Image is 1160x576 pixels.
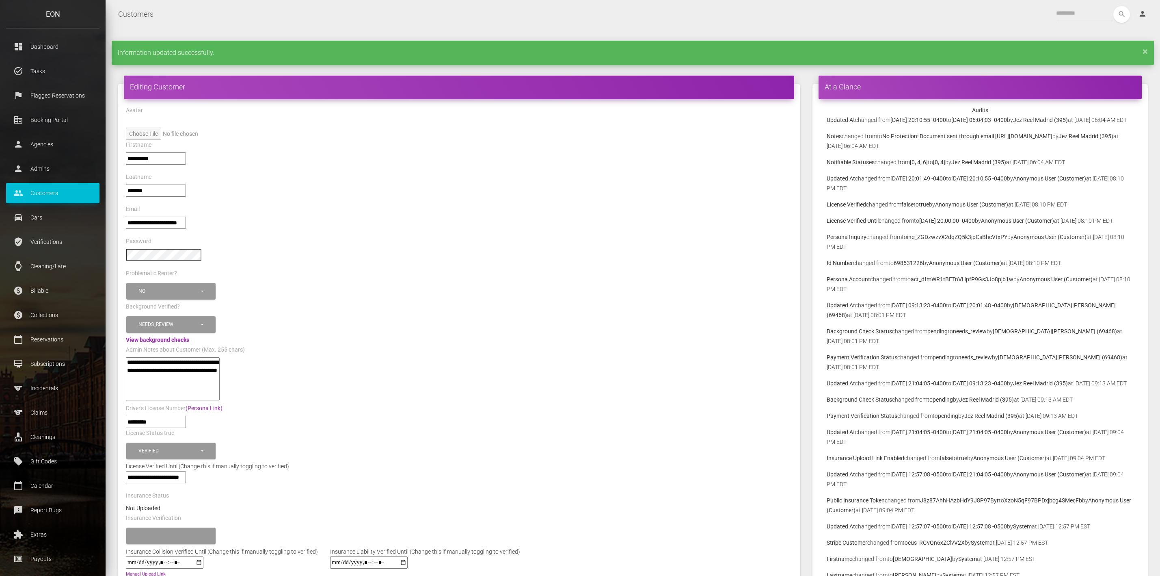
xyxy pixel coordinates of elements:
[827,260,853,266] b: Id Number
[126,443,216,459] button: Verified
[827,201,866,208] b: License Verified
[1013,429,1086,435] b: Anonymous User (Customer)
[126,492,169,500] label: Insurance Status
[12,89,93,102] p: Flagged Reservations
[120,547,324,556] div: Insurance Collision Verified Until (Change this if manually toggling to verified)
[6,110,99,130] a: corporate_fare Booking Portal
[12,285,93,297] p: Billable
[126,337,189,343] a: View background checks
[827,538,1134,548] p: changed from to by at [DATE] 12:57 PM EST
[1113,6,1130,23] button: search
[827,496,1134,515] p: changed from to by at [DATE] 09:04 PM EDT
[12,163,93,175] p: Admins
[827,352,1134,372] p: changed from to by at [DATE] 08:01 PM EDT
[827,175,855,182] b: Updated At
[126,303,180,311] label: Background Verified?
[6,232,99,252] a: verified_user Verifications
[827,328,892,335] b: Background Check Status
[12,358,93,370] p: Subscriptions
[6,451,99,472] a: local_offer Gift Codes
[827,455,904,461] b: Insurance Upload Link Enabled
[953,328,987,335] b: needs_review
[890,523,946,530] b: [DATE] 12:57:07 -0500
[958,354,992,361] b: needs_review
[890,429,946,435] b: [DATE] 21:04:05 -0400
[919,201,929,208] b: true
[919,217,975,224] b: [DATE] 20:00:00 -0400
[933,354,953,361] b: pending
[827,556,852,562] b: Firstname
[827,216,1134,226] p: changed from to by at [DATE] 08:10 PM EDT
[6,427,99,447] a: cleaning_services Cleanings
[6,37,99,57] a: dashboard Dashboard
[973,455,1046,461] b: Anonymous User (Customer)
[933,396,953,403] b: pending
[981,217,1054,224] b: Anonymous User (Customer)
[6,354,99,374] a: card_membership Subscriptions
[951,159,1006,165] b: Jez Reel Madrid (395)
[6,183,99,203] a: people Customers
[126,346,245,354] label: Admin Notes about Customer (Max. 255 chars)
[12,480,93,492] p: Calendar
[882,133,1052,139] b: No Protection: Document sent through email [URL][DOMAIN_NAME]
[827,157,1134,167] p: changed from to by at [DATE] 06:04 AM EDT
[6,256,99,276] a: watch Cleaning/Late
[1143,49,1148,54] a: ×
[827,115,1134,125] p: changed from to by at [DATE] 06:04 AM EDT
[186,405,222,411] a: (Persona Link)
[951,302,1007,309] b: [DATE] 20:01:48 -0400
[827,274,1134,294] p: changed from to by at [DATE] 08:10 PM EDT
[12,382,93,394] p: Incidentals
[6,207,99,228] a: drive_eta Cars
[827,497,885,504] b: Public Insurance Token
[138,321,200,328] div: Needs_review
[126,528,216,544] button: Please select
[1058,133,1113,139] b: Jez Reel Madrid (395)
[126,141,151,149] label: Firstname
[6,476,99,496] a: calendar_today Calendar
[911,276,1013,283] b: act_dfmWR1tBETnVHpfP9Gs3Jo8pjb1w
[827,174,1134,193] p: changed from to by at [DATE] 08:10 PM EDT
[126,283,216,300] button: No
[1013,380,1068,387] b: Jez Reel Madrid (395)
[935,201,1008,208] b: Anonymous User (Customer)
[894,260,923,266] b: 698531226
[827,159,875,165] b: Notifiable Statuses
[12,406,93,419] p: Claims
[12,138,93,150] p: Agencies
[12,528,93,541] p: Extras
[927,328,948,335] b: pending
[12,553,93,565] p: Payouts
[126,237,151,246] label: Password
[126,173,151,181] label: Lastname
[938,413,958,419] b: pending
[12,65,93,77] p: Tasks
[827,276,870,283] b: Persona Account
[901,201,914,208] b: false
[951,175,1007,182] b: [DATE] 20:10:55 -0400
[6,134,99,154] a: person Agencies
[1020,276,1093,283] b: Anonymous User (Customer)
[138,533,200,539] div: Please select
[827,302,855,309] b: Updated At
[993,328,1117,335] b: [DEMOGRAPHIC_DATA][PERSON_NAME] (69468)
[827,133,842,139] b: Notes
[827,117,855,123] b: Updated At
[130,82,788,92] h4: Editing Customer
[951,523,1007,530] b: [DATE] 12:57:08 -0500
[12,333,93,346] p: Reservations
[827,300,1134,320] p: changed from to by at [DATE] 08:01 PM EDT
[959,396,1014,403] b: Jez Reel Madrid (395)
[951,471,1007,478] b: [DATE] 21:04:05 -0400
[12,309,93,321] p: Collections
[12,431,93,443] p: Cleanings
[890,302,946,309] b: [DATE] 09:13:23 -0400
[12,114,93,126] p: Booking Portal
[957,455,967,461] b: true
[6,85,99,106] a: flag Flagged Reservations
[827,326,1134,346] p: changed from to by at [DATE] 08:01 PM EDT
[126,270,177,278] label: Problematic Renter?
[827,471,855,478] b: Updated At
[827,395,1134,404] p: changed from to by at [DATE] 09:13 AM EDT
